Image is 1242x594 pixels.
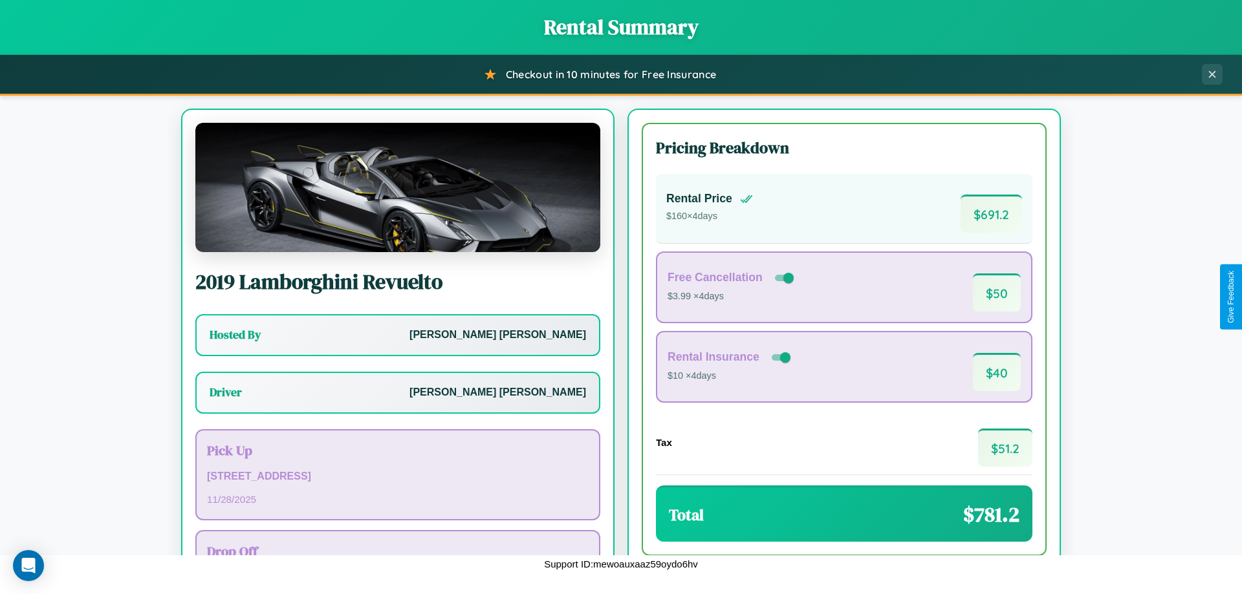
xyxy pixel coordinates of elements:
h4: Free Cancellation [668,271,763,284]
h4: Rental Insurance [668,350,759,364]
p: [STREET_ADDRESS] [207,467,589,486]
p: 11 / 28 / 2025 [207,491,589,508]
p: $ 160 × 4 days [666,208,753,225]
p: [PERSON_NAME] [PERSON_NAME] [409,383,586,402]
div: Give Feedback [1226,271,1236,323]
div: Open Intercom Messenger [13,550,44,581]
h4: Rental Price [666,192,732,206]
span: $ 781.2 [963,500,1019,529]
span: Checkout in 10 minutes for Free Insurance [506,68,716,81]
h3: Pick Up [207,441,589,460]
h3: Driver [210,385,242,400]
h2: 2019 Lamborghini Revuelto [195,268,600,296]
h3: Hosted By [210,327,261,343]
h1: Rental Summary [13,13,1229,41]
p: [PERSON_NAME] [PERSON_NAME] [409,326,586,345]
span: $ 50 [973,273,1021,312]
span: $ 40 [973,353,1021,391]
h3: Drop Off [207,542,589,560]
span: $ 691.2 [961,195,1022,233]
p: Support ID: mewoauxaaz59oydo6hv [544,555,698,573]
span: $ 51.2 [978,429,1032,467]
h3: Pricing Breakdown [656,137,1032,158]
img: Lamborghini Revuelto [195,123,600,252]
p: $3.99 × 4 days [668,288,796,305]
h4: Tax [656,437,672,448]
p: $10 × 4 days [668,368,793,385]
h3: Total [669,504,704,525]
